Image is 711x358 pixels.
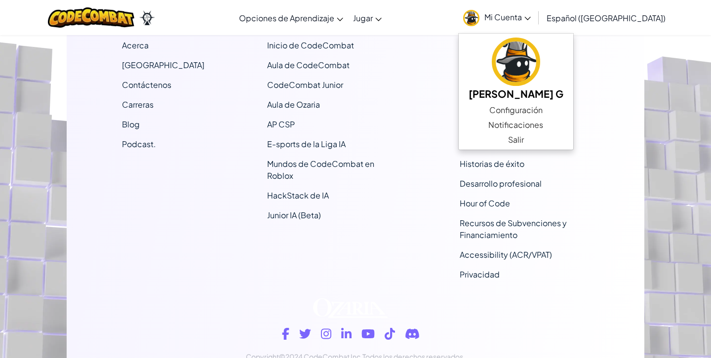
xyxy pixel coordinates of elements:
[267,190,329,200] a: HackStack de IA
[547,13,666,23] span: Español ([GEOGRAPHIC_DATA])
[267,99,320,110] a: Aula de Ozaria
[313,298,388,318] img: Ozaria logo
[460,269,500,279] a: Privacidad
[460,159,524,169] a: Historias de éxito
[122,119,140,129] a: Blog
[459,36,573,103] a: [PERSON_NAME] G
[460,198,510,208] a: Hour of Code
[267,80,343,90] a: CodeCombat Junior
[234,4,348,31] a: Opciones de Aprendizaje
[492,38,540,86] img: avatar
[122,80,171,90] span: Contáctenos
[267,159,374,181] a: Mundos de CodeCombat en Roblox
[267,210,321,220] a: Junior IA (Beta)
[458,2,536,33] a: Mi Cuenta
[460,218,567,240] a: Recursos de Subvenciones y Financiamiento
[469,86,563,101] h5: [PERSON_NAME] G
[353,13,373,23] span: Jugar
[542,4,671,31] a: Español ([GEOGRAPHIC_DATA])
[459,118,573,132] a: Notificaciones
[459,132,573,147] a: Salir
[122,60,204,70] a: [GEOGRAPHIC_DATA]
[460,178,542,189] a: Desarrollo profesional
[488,119,543,131] span: Notificaciones
[267,40,354,50] span: Inicio de CodeCombat
[348,4,387,31] a: Jugar
[460,249,552,260] a: Accessibility (ACR/VPAT)
[267,119,295,129] a: AP CSP
[267,60,350,70] a: Aula de CodeCombat
[48,7,134,28] img: CodeCombat logo
[459,103,573,118] a: Configuración
[239,13,334,23] span: Opciones de Aprendizaje
[139,10,155,25] img: Ozaria
[484,12,531,22] span: Mi Cuenta
[122,99,154,110] a: Carreras
[122,40,149,50] a: Acerca
[122,139,156,149] a: Podcast.
[267,139,346,149] a: E-sports de la Liga IA
[463,10,479,26] img: avatar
